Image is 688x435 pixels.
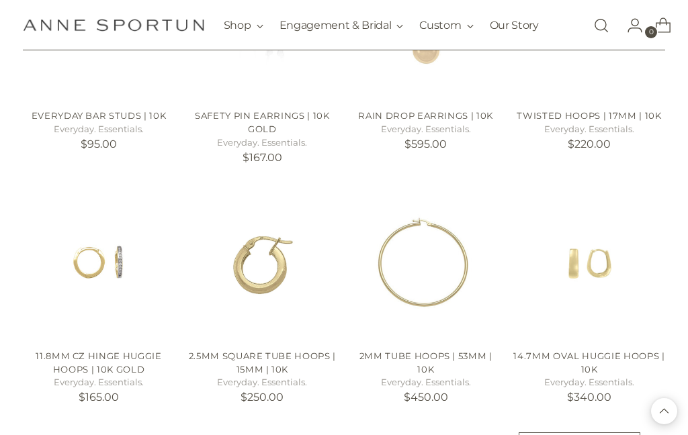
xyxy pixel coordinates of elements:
[32,110,167,121] a: Everyday Bar Studs | 10k
[224,11,263,40] button: Shop
[279,11,404,40] button: Engagement & Bridal
[404,138,447,150] span: $595.00
[513,376,665,389] h5: Everyday. Essentials.
[651,398,677,424] button: Back to top
[588,12,615,39] a: Open search modal
[81,138,117,150] span: $95.00
[243,151,282,164] span: $167.00
[513,123,665,136] h5: Everyday. Essentials.
[359,350,492,375] a: 2mm Tube Hoops | 53mm | 10k
[644,12,671,39] a: Open cart modal
[568,138,611,150] span: $220.00
[79,391,119,403] span: $165.00
[419,11,473,40] button: Custom
[513,350,664,375] a: 14.7mm Oval Huggie Hoops | 10k
[23,19,204,32] a: Anne Sportun Fine Jewellery
[358,110,493,121] a: Rain Drop Earrings | 10k
[23,187,175,339] a: 11.8mm CZ Hinge Huggie Hoops | 10k Gold
[186,136,338,150] h5: Everyday. Essentials.
[186,376,338,389] h5: Everyday. Essentials.
[23,123,175,136] h5: Everyday. Essentials.
[350,187,502,339] a: 2mm Tube Hoops | 53mm | 10k
[195,110,329,134] a: Safety Pin Earrings | 10k Gold
[23,376,175,389] h5: Everyday. Essentials.
[350,123,502,136] h5: Everyday. Essentials.
[36,350,161,375] a: 11.8mm CZ Hinge Huggie Hoops | 10k Gold
[616,12,643,39] a: Go to the account page
[645,26,657,38] span: 0
[490,11,539,40] a: Our Story
[517,110,661,121] a: Twisted Hoops | 17mm | 10k
[404,391,448,403] span: $450.00
[567,391,611,403] span: $340.00
[513,187,665,339] a: 14.7mm Oval Huggie Hoops | 10k
[186,187,338,339] a: 2.5mm Square Tube Hoops | 15mm | 10k
[241,391,284,403] span: $250.00
[350,376,502,389] h5: Everyday. Essentials.
[189,350,336,375] a: 2.5mm Square Tube Hoops | 15mm | 10k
